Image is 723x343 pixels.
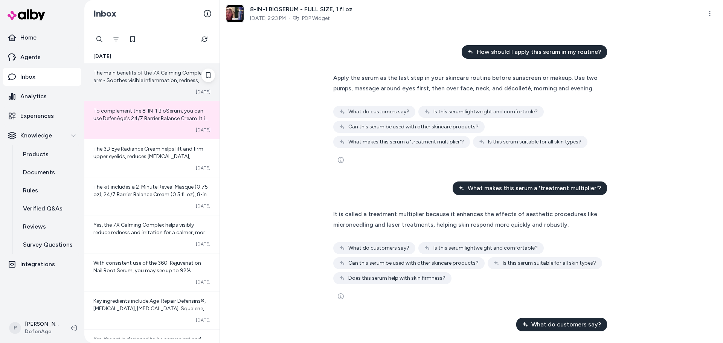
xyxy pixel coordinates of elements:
[25,328,59,335] span: DefenAge
[488,138,581,146] span: Is this serum suitable for all skin types?
[23,240,73,249] p: Survey Questions
[348,259,479,267] span: Can this serum be used with other skincare products?
[93,8,116,19] h2: Inbox
[250,5,352,14] span: 8-IN-1 BIOSERUM - FULL SIZE, 1 fl oz
[84,215,220,253] a: Yes, the 7X Calming Complex helps visibly reduce redness and irritation for a calmer, more comfor...
[333,289,348,304] button: See more
[93,184,210,205] span: The kit includes a 2-Minute Reveal Masque (0.75 oz), 24/7 Barrier Balance Cream (0.5 fl. oz), 8-i...
[333,74,598,92] span: Apply the serum as the last step in your skincare routine before sunscreen or makeup. Use two pum...
[20,131,52,140] p: Knowledge
[93,53,111,60] span: [DATE]
[23,150,49,159] p: Products
[348,108,409,116] span: What do customers say?
[468,184,601,193] span: What makes this serum a 'treatment multiplier'?
[3,48,81,66] a: Agents
[8,9,45,20] img: alby Logo
[531,320,601,329] span: What do customers say?
[93,108,208,174] span: To complement the 8-IN-1 BioSerum, you can use DefenAge's 24/7 Barrier Balance Cream. It is desig...
[23,204,63,213] p: Verified Q&As
[84,253,220,291] a: With consistent use of the 360-Rejuvenation Nail Root Serum, you may see up to 92% smoother nails...
[226,5,244,22] img: hqdefault_8_2.jpg
[15,218,81,236] a: Reviews
[15,181,81,200] a: Rules
[250,15,286,22] span: [DATE] 2:23 PM
[433,108,538,116] span: Is this serum lightweight and comfortable?
[20,111,54,120] p: Experiences
[25,320,59,328] p: [PERSON_NAME]
[23,186,38,195] p: Rules
[84,291,220,329] a: Key ingredients include Age-Repair Defensins®, [MEDICAL_DATA], [MEDICAL_DATA], Squalene, Red Alga...
[3,255,81,273] a: Integrations
[197,32,212,47] button: Refresh
[5,316,65,340] button: P[PERSON_NAME]DefenAge
[15,236,81,254] a: Survey Questions
[20,53,41,62] p: Agents
[196,241,210,247] span: [DATE]
[93,70,209,181] span: The main benefits of the 7X Calming Complex are: - Soothes visible inflammation, redness, irritat...
[333,152,348,168] button: See more
[196,203,210,209] span: [DATE]
[108,32,124,47] button: Filter
[84,63,220,101] a: The main benefits of the 7X Calming Complex are: - Soothes visible inflammation, redness, irritat...
[348,138,464,146] span: What makes this serum a 'treatment multiplier'?
[196,317,210,323] span: [DATE]
[20,72,35,81] p: Inbox
[3,29,81,47] a: Home
[15,145,81,163] a: Products
[3,87,81,105] a: Analytics
[433,244,538,252] span: Is this serum lightweight and comfortable?
[289,15,290,22] span: ·
[23,222,46,231] p: Reviews
[9,322,21,334] span: P
[20,260,55,269] p: Integrations
[84,139,220,177] a: The 3D Eye Radiance Cream helps lift and firm upper eyelids, reduces [MEDICAL_DATA], puffiness, a...
[3,107,81,125] a: Experiences
[196,165,210,171] span: [DATE]
[348,123,479,131] span: Can this serum be used with other skincare products?
[93,222,209,243] span: Yes, the 7X Calming Complex helps visibly reduce redness and irritation for a calmer, more comfor...
[84,101,220,139] a: To complement the 8-IN-1 BioSerum, you can use DefenAge's 24/7 Barrier Balance Cream. It is desig...
[93,260,209,319] span: With consistent use of the 360-Rejuvenation Nail Root Serum, you may see up to 92% smoother nails...
[196,127,210,133] span: [DATE]
[348,274,445,282] span: Does this serum help with skin firmness?
[15,163,81,181] a: Documents
[3,127,81,145] button: Knowledge
[196,89,210,95] span: [DATE]
[477,47,601,56] span: How should I apply this serum in my routine?
[503,259,596,267] span: Is this serum suitable for all skin types?
[93,298,207,327] span: Key ingredients include Age-Repair Defensins®, [MEDICAL_DATA], [MEDICAL_DATA], Squalene, Red Alga...
[333,210,597,228] span: It is called a treatment multiplier because it enhances the effects of aesthetic procedures like ...
[23,168,55,177] p: Documents
[93,146,206,175] span: The 3D Eye Radiance Cream helps lift and firm upper eyelids, reduces [MEDICAL_DATA], puffiness, a...
[3,68,81,86] a: Inbox
[84,177,220,215] a: The kit includes a 2-Minute Reveal Masque (0.75 oz), 24/7 Barrier Balance Cream (0.5 fl. oz), 8-i...
[20,92,47,101] p: Analytics
[15,200,81,218] a: Verified Q&As
[196,279,210,285] span: [DATE]
[348,244,409,252] span: What do customers say?
[302,15,330,22] a: PDP Widget
[20,33,37,42] p: Home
